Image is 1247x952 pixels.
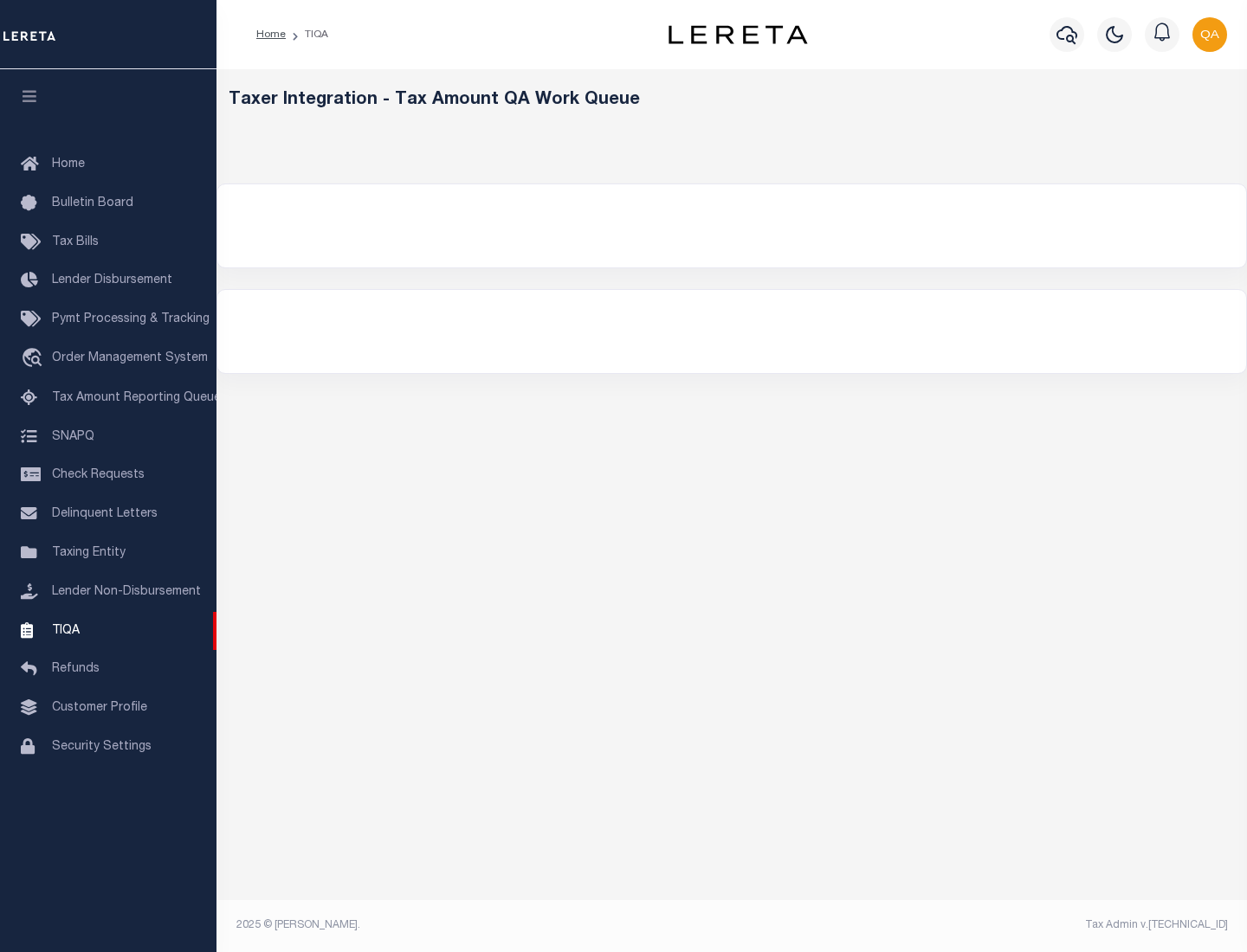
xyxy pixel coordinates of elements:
[1192,17,1227,52] img: svg+xml;base64,PHN2ZyB4bWxucz0iaHR0cDovL3d3dy53My5vcmcvMjAwMC9zdmciIHBvaW50ZXItZXZlbnRzPSJub25lIi...
[52,430,94,442] span: SNAPQ
[52,702,147,714] span: Customer Profile
[229,90,1236,111] h5: Taxer Integration - Tax Amount QA Work Queue
[52,352,208,364] span: Order Management System
[52,313,210,325] span: Pymt Processing & Tracking
[52,274,172,286] span: Lender Disbursement
[223,917,733,933] div: 2025 © [PERSON_NAME].
[52,624,80,636] span: TIQA
[21,348,48,370] i: travel_explore
[52,197,133,209] span: Bulletin Board
[52,469,145,481] span: Check Requests
[52,586,201,598] span: Lender Non-Disbursement
[745,917,1228,933] div: Tax Admin v.[TECHNICAL_ID]
[52,508,158,520] span: Delinquent Letters
[52,158,85,170] span: Home
[52,663,100,675] span: Refunds
[52,741,152,753] span: Security Settings
[286,27,328,42] li: TIQA
[52,547,126,559] span: Taxing Entity
[52,236,99,248] span: Tax Bills
[669,25,807,44] img: logo-dark.svg
[52,392,221,404] span: Tax Amount Reporting Queue
[256,29,286,40] a: Home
